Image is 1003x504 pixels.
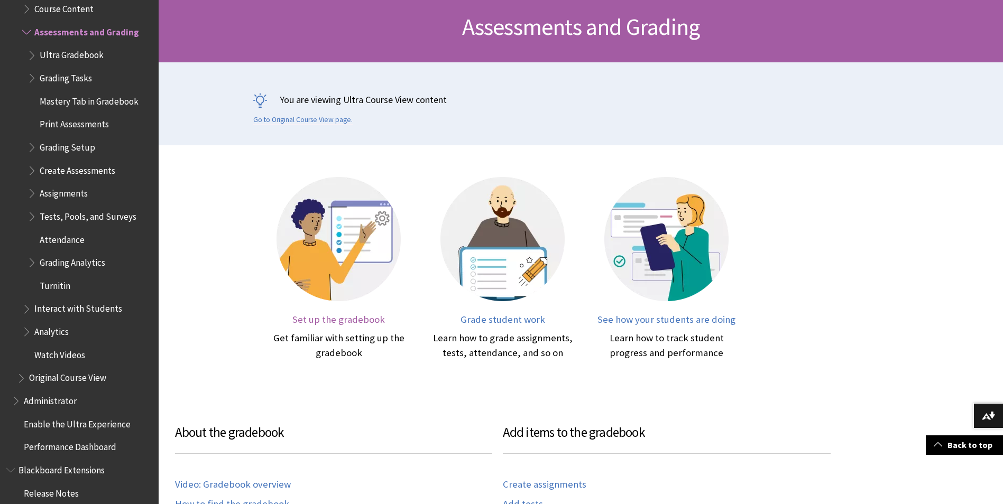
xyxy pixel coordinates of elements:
[595,331,738,360] div: Learn how to track student progress and performance
[40,162,115,176] span: Create Assessments
[24,484,79,499] span: Release Notes
[175,479,291,491] a: Video: Gradebook overview
[34,23,139,38] span: Assessments and Grading
[926,435,1003,455] a: Back to top
[461,313,545,325] span: Grade student work
[277,177,401,301] img: Illustration of a person in front of a screen with a settings icon on it.
[24,438,116,453] span: Performance Dashboard
[292,313,385,325] span: Set up the gradebook
[40,138,95,153] span: Grading Setup
[503,423,831,454] h3: Add items to the gradebook
[462,12,700,41] span: Assessments and Grading
[597,313,735,325] span: See how your students are doing
[34,300,122,314] span: Interact with Students
[253,93,909,106] p: You are viewing Ultra Course View content
[24,392,77,406] span: Administrator
[29,369,106,384] span: Original Course View
[24,415,131,430] span: Enable the Ultra Experience
[40,231,85,245] span: Attendance
[268,331,410,360] div: Get familiar with setting up the gradebook
[40,254,105,268] span: Grading Analytics
[40,46,104,61] span: Ultra Gradebook
[604,177,729,301] img: Illustration of a person holding a mobile device with report screens displayed behind them.
[40,69,92,83] span: Grading Tasks
[440,177,565,301] img: Illustration of a person behind a screen with a pencil icon on it.
[40,92,139,107] span: Mastery Tab in Gradebook
[268,177,410,360] a: Illustration of a person in front of a screen with a settings icon on it. Set up the gradebook Ge...
[503,479,586,491] a: Create assignments
[40,208,136,222] span: Tests, Pools, and Surveys
[19,461,105,475] span: Blackboard Extensions
[431,177,574,360] a: Illustration of a person behind a screen with a pencil icon on it. Grade student work Learn how t...
[40,277,70,291] span: Turnitin
[40,184,88,199] span: Assignments
[595,177,738,360] a: Illustration of a person holding a mobile device with report screens displayed behind them. See h...
[431,331,574,360] div: Learn how to grade assignments, tests, attendance, and so on
[34,346,85,360] span: Watch Videos
[40,116,109,130] span: Print Assessments
[175,423,492,454] h3: About the gradebook
[253,115,353,125] a: Go to Original Course View page.
[34,323,69,337] span: Analytics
